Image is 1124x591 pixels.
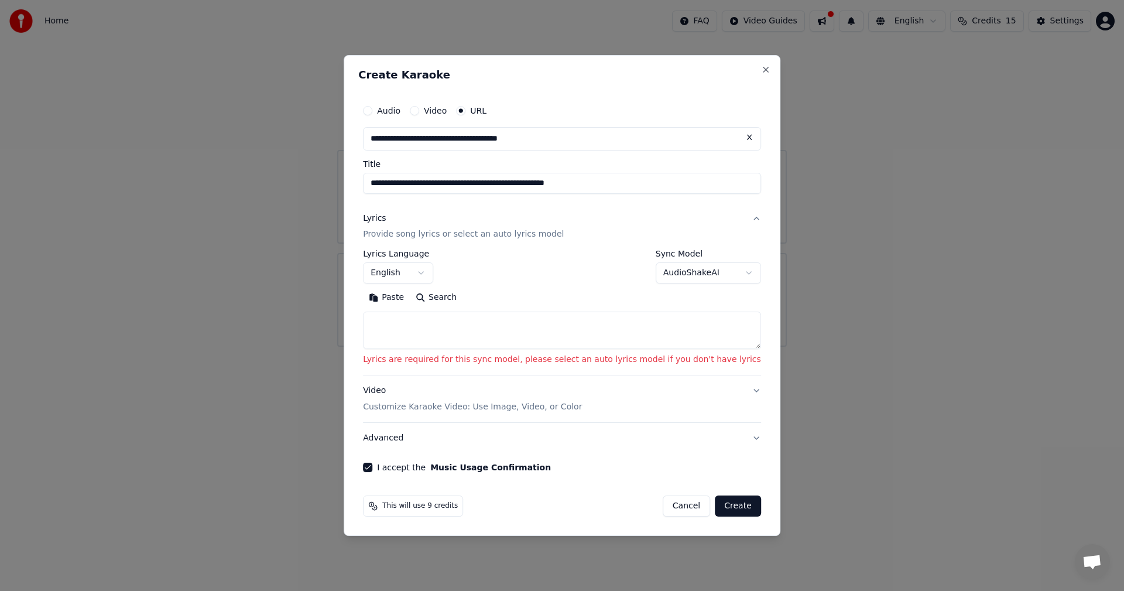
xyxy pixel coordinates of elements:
div: LyricsProvide song lyrics or select an auto lyrics model [363,250,761,375]
label: I accept the [377,463,551,472]
span: This will use 9 credits [382,501,458,511]
label: Video [424,107,447,115]
button: Create [715,496,761,517]
p: Customize Karaoke Video: Use Image, Video, or Color [363,401,582,413]
p: Lyrics are required for this sync model, please select an auto lyrics model if you don't have lyrics [363,354,761,366]
h2: Create Karaoke [358,70,766,80]
div: Video [363,385,582,414]
p: Provide song lyrics or select an auto lyrics model [363,229,564,241]
button: I accept the [430,463,551,472]
button: Cancel [663,496,710,517]
label: URL [470,107,486,115]
label: Sync Model [656,250,761,258]
button: Paste [363,289,410,308]
div: Lyrics [363,213,386,224]
label: Title [363,160,761,168]
label: Audio [377,107,400,115]
button: Search [410,289,462,308]
button: LyricsProvide song lyrics or select an auto lyrics model [363,203,761,250]
label: Lyrics Language [363,250,433,258]
button: Advanced [363,423,761,453]
button: VideoCustomize Karaoke Video: Use Image, Video, or Color [363,376,761,423]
